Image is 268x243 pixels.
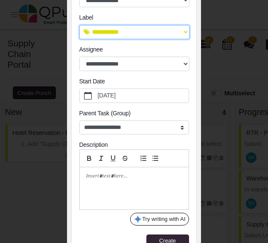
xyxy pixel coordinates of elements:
img: google-gemini-icon.8b74464.png [134,215,142,223]
legend: Assignee [79,45,189,57]
label: [DATE] [96,89,189,103]
legend: Label [79,13,189,25]
div: Description [79,140,189,149]
button: calendar [80,89,96,103]
legend: Start Date [79,77,189,89]
button: Try writing with AI [130,213,189,226]
legend: Parent Task (Group) [79,109,189,120]
svg: calendar [84,92,92,100]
